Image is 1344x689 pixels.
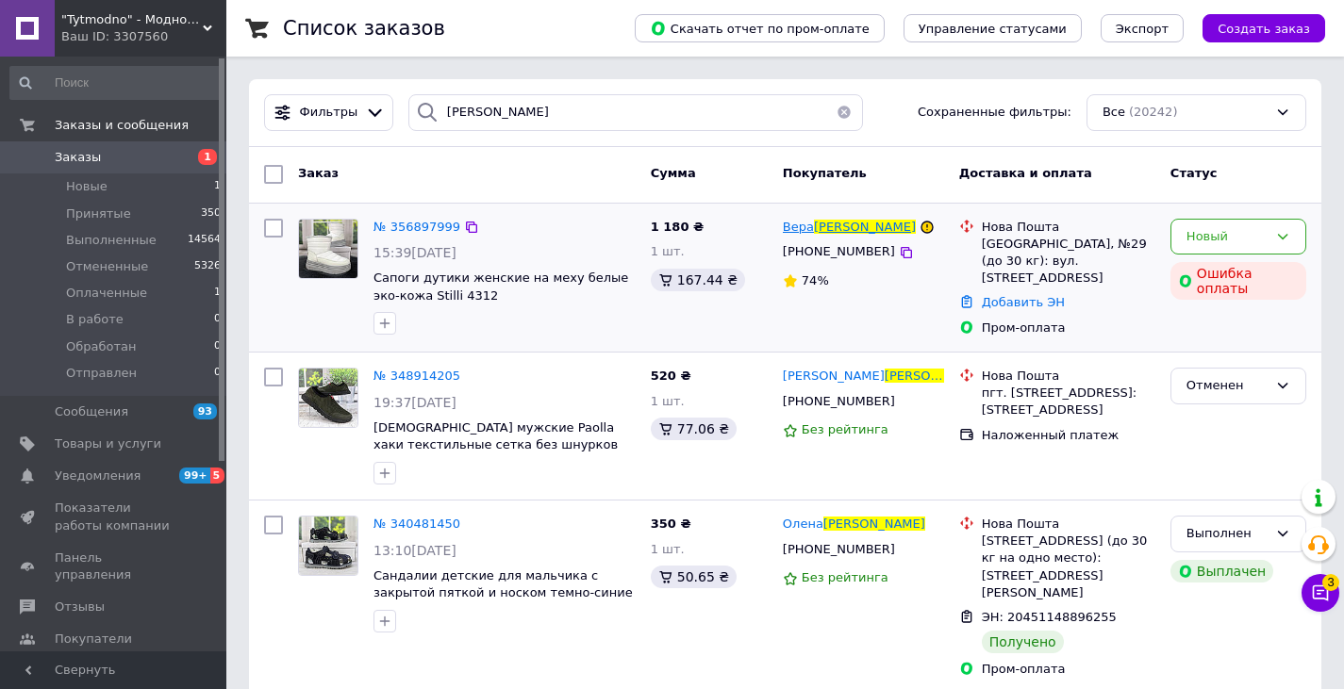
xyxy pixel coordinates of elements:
[783,244,895,258] span: [PHONE_NUMBER]
[299,220,357,278] img: Фото товару
[373,271,628,303] a: Сапоги дутики женские на меху белые эко-кожа Stilli 4312
[55,149,101,166] span: Заказы
[650,20,870,37] span: Скачать отчет по пром-оплате
[373,420,618,469] a: [DEMOGRAPHIC_DATA] мужские Paolla хаки текстильные сетка без шнурков 3923
[61,11,203,28] span: "Tytmodno" - Модно, не завжди дорого!
[1170,560,1273,582] div: Выплачен
[982,631,1064,653] div: Получено
[783,219,916,237] a: Вера[PERSON_NAME]
[783,368,944,386] a: [PERSON_NAME][PERSON_NAME]
[299,517,357,575] img: Фото товару
[635,14,885,42] button: Скачать отчет по пром-оплате
[783,220,814,234] span: Вера
[55,468,141,484] span: Уведомления
[66,178,108,195] span: Новые
[982,385,1155,418] div: пгт. [STREET_ADDRESS]: [STREET_ADDRESS]
[982,320,1155,336] div: Пром-оплата
[783,166,867,180] span: Покупатель
[1129,105,1178,119] span: (20242)
[373,245,456,260] span: 15:39[DATE]
[651,166,696,180] span: Сумма
[982,219,1155,236] div: Нова Пошта
[408,94,863,131] input: Поиск по номеру заказа, ФИО покупателя, номеру телефона, Email, номеру накладной
[783,542,895,556] span: [PHONE_NUMBER]
[373,568,633,617] a: Сандалии детские для мальчика с закрытой пяткой и носком темно-синие [DOMAIN_NAME] 5411
[299,369,357,427] img: Фото товару
[1218,22,1310,36] span: Создать заказ
[982,368,1155,385] div: Нова Пошта
[55,435,161,452] span: Товары и услуги
[1186,376,1268,396] div: Отменен
[651,394,685,408] span: 1 шт.
[783,394,895,408] span: [PHONE_NUMBER]
[193,403,217,419] span: 93
[651,269,745,291] div: 167.44 ₴
[982,236,1155,287] div: [GEOGRAPHIC_DATA], №29 (до 30 кг): вул. [STREET_ADDRESS]
[373,395,456,410] span: 19:37[DATE]
[55,599,105,615] span: Отзывы
[651,220,704,234] span: 1 180 ₴
[814,220,916,234] span: [PERSON_NAME]
[198,149,217,165] span: 1
[651,566,737,588] div: 50.65 ₴
[66,338,136,355] span: Обработан
[373,369,460,383] a: № 348914205
[825,94,863,131] button: Очистить
[210,468,225,484] span: 5
[783,517,823,531] span: Олена
[982,661,1155,678] div: Пром-оплата
[1116,22,1169,36] span: Экспорт
[982,610,1117,624] span: ЭН: 20451148896255
[802,570,888,584] span: Без рейтинга
[298,166,339,180] span: Заказ
[1103,104,1125,122] span: Все
[1186,524,1268,544] div: Выполнен
[651,369,691,383] span: 520 ₴
[66,365,137,382] span: Отправлен
[982,427,1155,444] div: Наложенный платеж
[982,516,1155,533] div: Нова Пошта
[802,422,888,436] span: Без рейтинга
[783,369,885,383] span: [PERSON_NAME]
[1186,227,1268,247] div: Новый
[982,533,1155,601] div: [STREET_ADDRESS] (до 30 кг на одно место): [STREET_ADDRESS][PERSON_NAME]
[1101,14,1184,42] button: Экспорт
[651,244,685,258] span: 1 шт.
[66,205,131,222] span: Принятые
[982,295,1065,309] a: Добавить ЭН
[651,517,691,531] span: 350 ₴
[298,516,358,576] a: Фото товару
[783,516,925,533] a: Олена[PERSON_NAME]
[918,104,1071,122] span: Сохраненные фильтры:
[904,14,1082,42] button: Управление статусами
[1322,572,1339,589] span: 3
[651,418,737,440] div: 77.06 ₴
[214,365,221,382] span: 0
[283,17,445,40] h1: Список заказов
[373,517,460,531] a: № 340481450
[66,232,157,249] span: Выполненные
[823,517,925,531] span: [PERSON_NAME]
[55,117,189,134] span: Заказы и сообщения
[214,338,221,355] span: 0
[9,66,223,100] input: Поиск
[214,285,221,302] span: 1
[194,258,221,275] span: 5326
[959,166,1092,180] span: Доставка и оплата
[1203,14,1325,42] button: Создать заказ
[802,273,829,287] span: 74%
[201,205,221,222] span: 350
[61,28,226,45] div: Ваш ID: 3307560
[179,468,210,484] span: 99+
[188,232,221,249] span: 14564
[651,542,685,556] span: 1 шт.
[1184,21,1325,35] a: Создать заказ
[55,403,128,420] span: Сообщения
[373,543,456,558] span: 13:10[DATE]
